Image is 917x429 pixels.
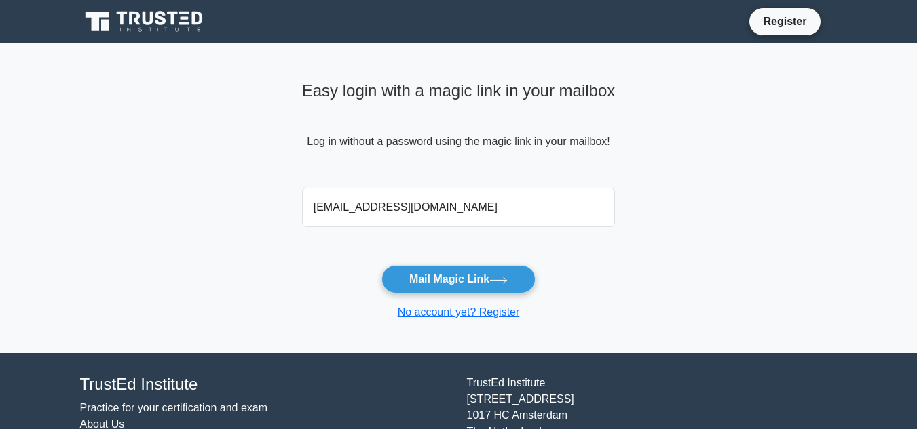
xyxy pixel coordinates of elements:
input: Email [302,188,616,227]
a: Practice for your certification and exam [80,402,268,413]
a: Register [755,13,815,30]
a: No account yet? Register [398,306,520,318]
button: Mail Magic Link [381,265,536,293]
h4: Easy login with a magic link in your mailbox [302,81,616,101]
div: Log in without a password using the magic link in your mailbox! [302,76,616,182]
h4: TrustEd Institute [80,375,451,394]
